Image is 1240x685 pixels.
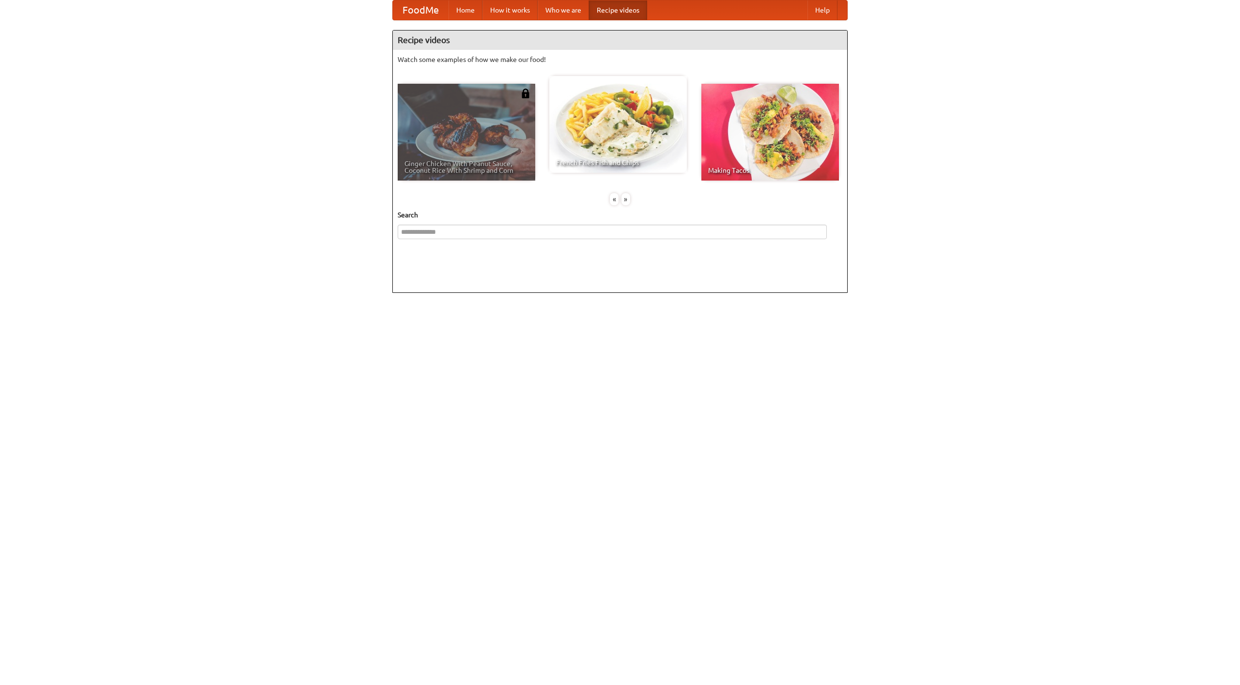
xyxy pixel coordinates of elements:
a: Home [449,0,482,20]
span: Making Tacos [708,167,832,174]
a: French Fries Fish and Chips [549,76,687,173]
span: French Fries Fish and Chips [556,159,680,166]
h4: Recipe videos [393,30,847,50]
a: Recipe videos [589,0,647,20]
div: » [621,193,630,205]
a: How it works [482,0,538,20]
a: Who we are [538,0,589,20]
img: 483408.png [521,89,530,98]
p: Watch some examples of how we make our food! [398,55,842,64]
div: « [610,193,619,205]
a: Help [807,0,837,20]
a: Making Tacos [701,84,839,181]
h5: Search [398,210,842,220]
a: FoodMe [393,0,449,20]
